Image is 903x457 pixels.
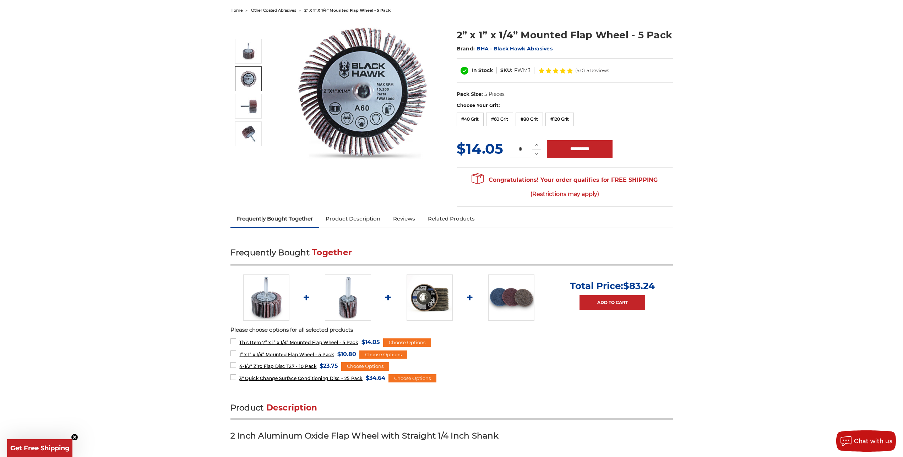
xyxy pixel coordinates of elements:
[312,247,352,257] span: Together
[587,68,609,73] span: 5 Reviews
[320,361,338,371] span: $23.75
[240,97,257,115] img: 2” x 1” x 1/4” Mounted Flap Wheel - 5 Pack
[484,91,505,98] dd: 5 Pieces
[854,438,892,445] span: Chat with us
[230,326,673,334] p: Please choose options for all selected products
[575,68,585,73] span: (5.0)
[457,45,475,52] span: Brand:
[240,42,257,60] img: 2” x 1” x 1/4” Mounted Flap Wheel - 5 Pack
[239,340,358,345] span: 2” x 1” x 1/4” Mounted Flap Wheel - 5 Pack
[388,374,436,383] div: Choose Options
[472,67,493,74] span: In Stock
[341,362,389,371] div: Choose Options
[230,403,264,413] span: Product
[387,211,421,227] a: Reviews
[239,376,363,381] span: 3" Quick Change Surface Conditioning Disc - 25 Pack
[239,352,334,357] span: 1” x 1” x 1/4” Mounted Flap Wheel - 5 Pack
[514,67,531,74] dd: FWM3
[457,28,673,42] h1: 2” x 1” x 1/4” Mounted Flap Wheel - 5 Pack
[266,403,317,413] span: Description
[291,21,433,163] img: 2” x 1” x 1/4” Mounted Flap Wheel - 5 Pack
[230,431,499,441] strong: 2 Inch Aluminum Oxide Flap Wheel with Straight 1/4 Inch Shank
[230,211,320,227] a: Frequently Bought Together
[623,280,655,292] span: $83.24
[457,102,673,109] label: Choose Your Grit:
[239,364,316,369] span: 4-1/2" Zirc Flap Disc T27 - 10 Pack
[421,211,481,227] a: Related Products
[472,187,658,201] span: (Restrictions may apply)
[361,337,380,347] span: $14.05
[337,349,356,359] span: $10.80
[457,91,483,98] dt: Pack Size:
[500,67,512,74] dt: SKU:
[570,280,655,292] p: Total Price:
[71,434,78,441] button: Close teaser
[319,211,387,227] a: Product Description
[383,338,431,347] div: Choose Options
[230,247,310,257] span: Frequently Bought
[239,340,262,345] strong: This Item:
[359,350,407,359] div: Choose Options
[836,430,896,452] button: Chat with us
[7,439,72,457] div: Get Free ShippingClose teaser
[243,274,289,321] img: 2” x 1” x 1/4” Mounted Flap Wheel - 5 Pack
[251,8,296,13] a: other coated abrasives
[240,70,257,88] img: 2” x 1” x 1/4” Mounted Flap Wheel - 5 Pack
[304,8,391,13] span: 2” x 1” x 1/4” mounted flap wheel - 5 pack
[10,444,70,452] span: Get Free Shipping
[240,125,257,143] img: 2” x 1” x 1/4” Mounted Flap Wheel - 5 Pack
[230,8,243,13] a: home
[472,173,658,201] span: Congratulations! Your order qualifies for FREE SHIPPING
[580,295,645,310] a: Add to Cart
[366,373,385,383] span: $34.64
[457,140,503,157] span: $14.05
[477,45,553,52] a: BHA - Black Hawk Abrasives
